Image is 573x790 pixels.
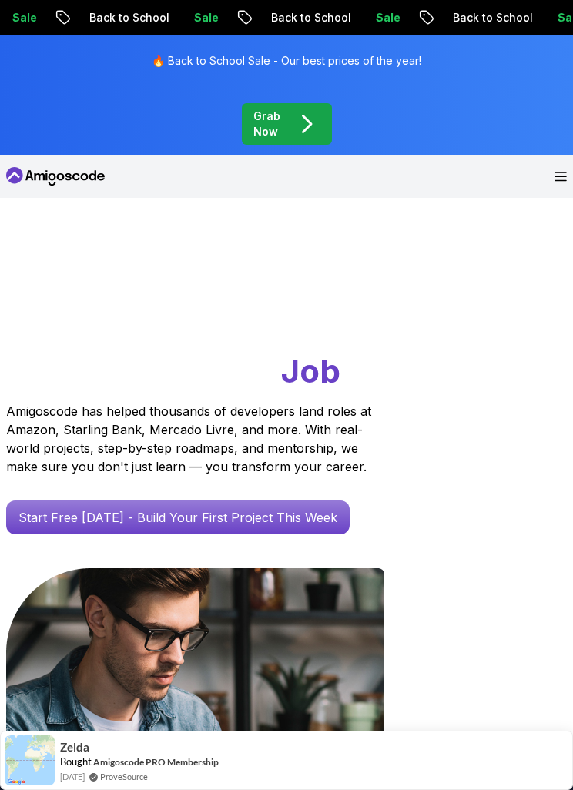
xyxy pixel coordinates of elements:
img: provesource social proof notification image [5,735,55,785]
p: Sale [181,10,230,25]
a: Amigoscode PRO Membership [93,755,219,768]
a: ProveSource [100,770,148,783]
p: Back to School [440,10,545,25]
p: Sale [363,10,412,25]
p: 🔥 Back to School Sale - Our best prices of the year! [152,53,421,69]
p: Back to School [76,10,181,25]
span: [DATE] [60,770,85,783]
span: Bought [60,755,92,768]
p: Back to School [258,10,363,25]
p: Grab Now [253,109,281,139]
span: Zelda [60,741,89,754]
